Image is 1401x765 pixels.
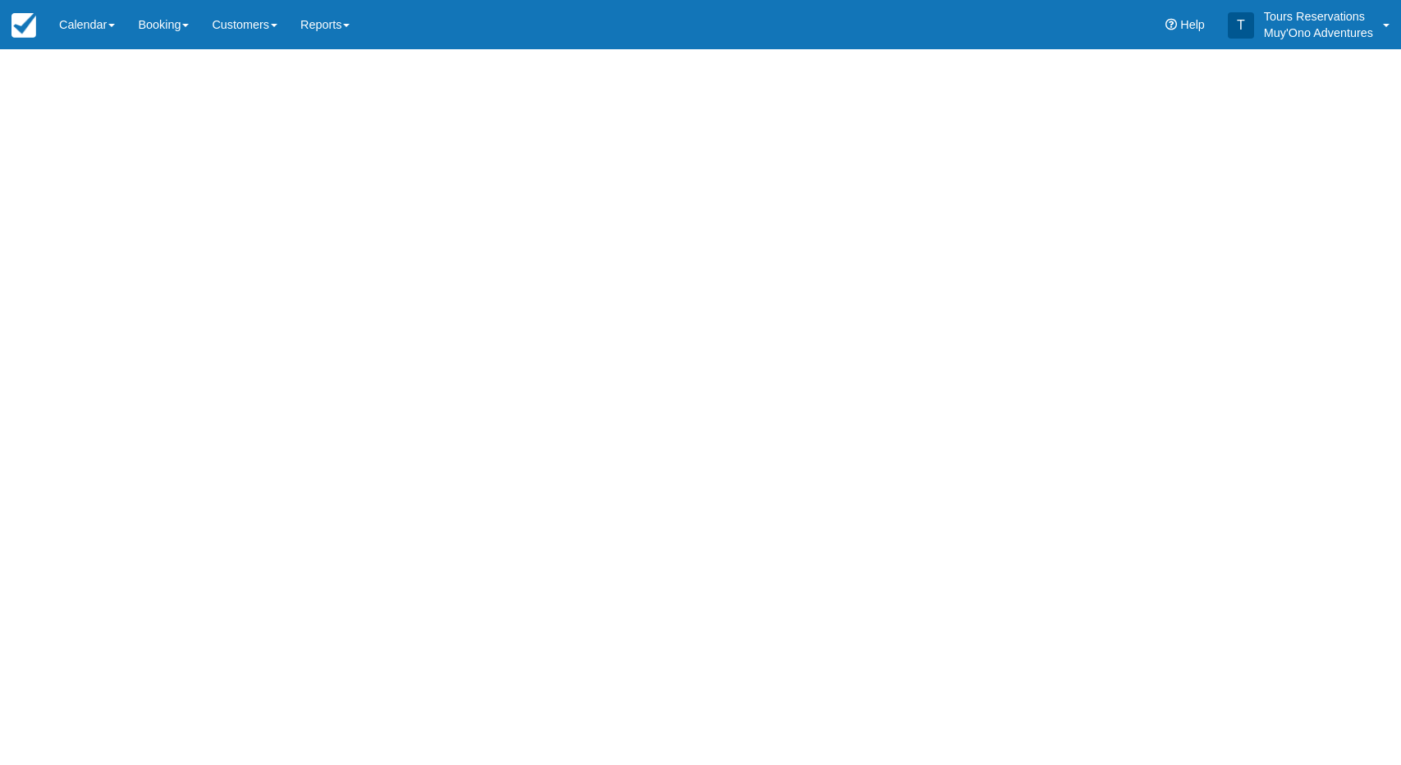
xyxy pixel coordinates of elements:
div: T [1228,12,1254,39]
span: Help [1180,18,1205,31]
img: checkfront-main-nav-mini-logo.png [11,13,36,38]
p: Tours Reservations [1264,8,1373,25]
p: Muy'Ono Adventures [1264,25,1373,41]
i: Help [1165,19,1177,30]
